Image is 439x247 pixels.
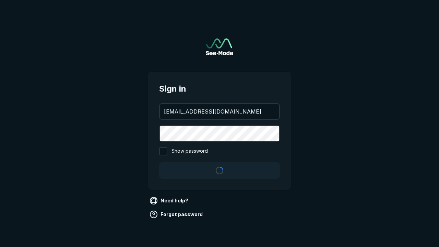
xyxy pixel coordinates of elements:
img: See-Mode Logo [206,38,233,55]
input: your@email.com [160,104,279,119]
a: Need help? [148,195,191,206]
span: Sign in [159,83,280,95]
a: Go to sign in [206,38,233,55]
a: Forgot password [148,209,205,220]
span: Show password [171,147,208,155]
